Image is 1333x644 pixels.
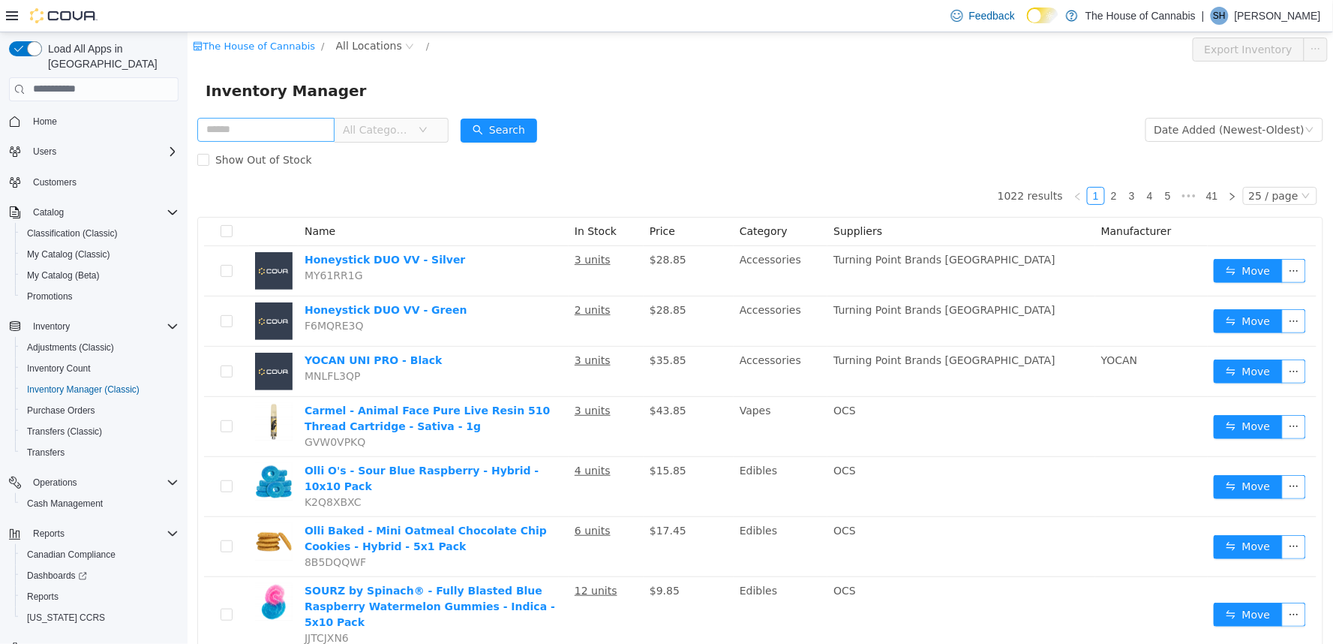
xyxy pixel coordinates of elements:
[68,371,105,408] img: Carmel - Animal Face Pure Live Resin 510 Thread Cartridge - Sativa - 1g hero shot
[21,444,179,462] span: Transfers
[15,223,185,244] button: Classification (Classic)
[546,214,640,264] td: Accessories
[1026,277,1095,301] button: icon: swapMove
[68,270,105,308] img: Honeystick DUO VV - Green placeholder
[387,272,423,284] u: 2 units
[27,269,100,281] span: My Catalog (Beta)
[1026,443,1095,467] button: icon: swapMove
[914,322,950,334] span: YOCAN
[21,546,122,564] a: Canadian Compliance
[462,372,499,384] span: $43.85
[387,221,423,233] u: 3 units
[21,588,179,606] span: Reports
[1014,155,1035,172] a: 41
[33,206,64,218] span: Catalog
[21,588,65,606] a: Reports
[646,432,668,444] span: OCS
[27,317,76,336] button: Inventory
[546,425,640,485] td: Edibles
[239,8,242,20] span: /
[546,545,640,621] td: Edibles
[387,432,423,444] u: 4 units
[462,322,499,334] span: $35.85
[387,492,423,504] u: 6 units
[21,224,179,242] span: Classification (Classic)
[27,317,179,336] span: Inventory
[273,86,350,110] button: icon: searchSearch
[21,609,179,627] span: Washington CCRS
[21,224,124,242] a: Classification (Classic)
[15,286,185,307] button: Promotions
[27,405,95,417] span: Purchase Orders
[21,339,120,357] a: Adjustments (Classic)
[953,155,971,173] li: 4
[945,1,1021,31] a: Feedback
[27,363,91,375] span: Inventory Count
[1013,155,1036,173] li: 41
[967,86,1117,109] div: Date Added (Newest-Oldest)
[5,8,128,20] a: icon: shopThe House of Cannabis
[27,474,83,492] button: Operations
[27,342,114,354] span: Adjustments (Classic)
[1094,383,1118,407] button: icon: ellipsis
[646,372,668,384] span: OCS
[3,202,185,223] button: Catalog
[117,372,362,400] a: Carmel - Animal Face Pure Live Resin 510 Thread Cartridge - Sativa - 1g
[1114,159,1123,170] i: icon: down
[21,609,111,627] a: [US_STATE] CCRS
[886,160,895,169] i: icon: left
[27,549,116,561] span: Canadian Compliance
[1040,160,1049,169] i: icon: right
[646,492,668,504] span: OCS
[1094,570,1118,594] button: icon: ellipsis
[1214,7,1226,25] span: SH
[149,5,215,22] span: All Locations
[1026,383,1095,407] button: icon: swapMove
[27,227,118,239] span: Classification (Classic)
[15,379,185,400] button: Inventory Manager (Classic)
[21,360,179,378] span: Inventory Count
[21,567,179,585] span: Dashboards
[21,423,108,441] a: Transfers (Classic)
[1094,227,1118,251] button: icon: ellipsis
[3,110,185,132] button: Home
[1005,5,1117,29] button: Export Inventory
[27,112,179,131] span: Home
[387,372,423,384] u: 3 units
[18,47,188,71] span: Inventory Manager
[33,146,56,158] span: Users
[15,265,185,286] button: My Catalog (Beta)
[68,551,105,588] img: SOURZ by Spinach® - Fully Blasted Blue Raspberry Watermelon Gummies - Indica - 5x10 Pack hero shot
[3,171,185,193] button: Customers
[68,491,105,528] img: Olli Baked - Mini Oatmeal Chocolate Chip Cookies - Hybrid - 5x1 Pack hero shot
[27,426,102,438] span: Transfers (Classic)
[546,365,640,425] td: Vapes
[1094,503,1118,527] button: icon: ellipsis
[15,586,185,607] button: Reports
[27,447,65,459] span: Transfers
[1026,570,1095,594] button: icon: swapMove
[27,570,87,582] span: Dashboards
[15,337,185,358] button: Adjustments (Classic)
[1094,443,1118,467] button: icon: ellipsis
[1026,327,1095,351] button: icon: swapMove
[5,9,15,19] i: icon: shop
[68,320,105,358] img: YOCAN UNI PRO - Black placeholder
[387,322,423,334] u: 3 units
[15,493,185,514] button: Cash Management
[155,90,224,105] span: All Categories
[21,567,93,585] a: Dashboards
[969,8,1015,23] span: Feedback
[134,8,137,20] span: /
[3,523,185,544] button: Reports
[27,203,179,221] span: Catalog
[27,173,83,191] a: Customers
[27,113,63,131] a: Home
[27,591,59,603] span: Reports
[21,381,146,399] a: Inventory Manager (Classic)
[462,552,492,564] span: $9.85
[3,472,185,493] button: Operations
[117,492,359,520] a: Olli Baked - Mini Oatmeal Chocolate Chip Cookies - Hybrid - 5x1 Pack
[117,464,174,476] span: K2Q8XBXC
[117,322,254,334] a: YOCAN UNI PRO - Black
